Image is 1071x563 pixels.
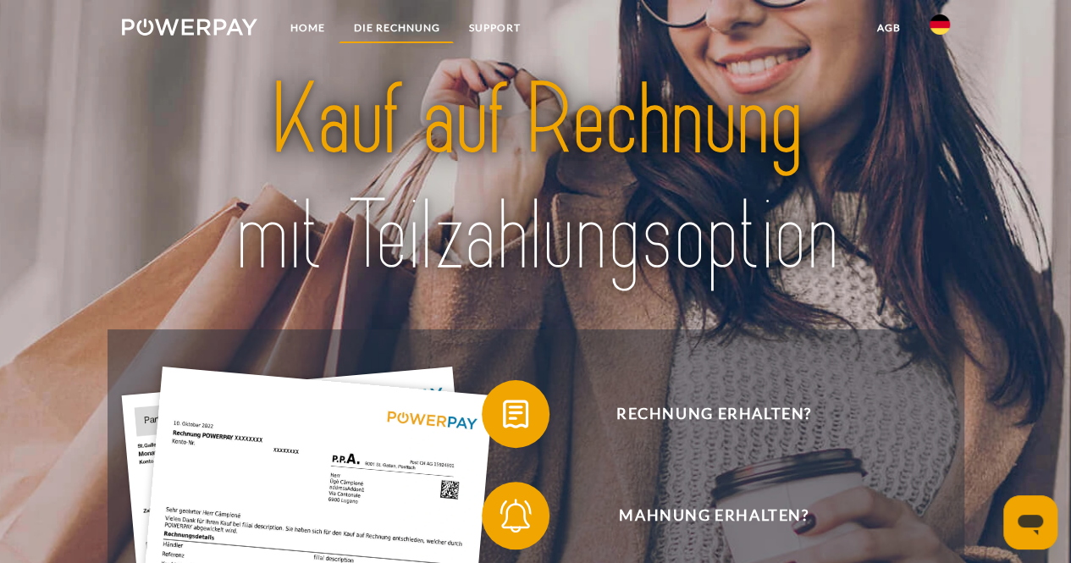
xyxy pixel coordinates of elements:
[1003,495,1057,549] iframe: Schaltfläche zum Öffnen des Messaging-Fensters
[863,13,915,43] a: agb
[122,19,258,36] img: logo-powerpay-white.svg
[506,482,921,549] span: Mahnung erhalten?
[930,14,950,35] img: de
[454,13,534,43] a: SUPPORT
[482,482,922,549] button: Mahnung erhalten?
[275,13,339,43] a: Home
[494,393,537,435] img: qb_bill.svg
[506,380,921,448] span: Rechnung erhalten?
[482,380,922,448] button: Rechnung erhalten?
[494,494,537,537] img: qb_bell.svg
[339,13,454,43] a: DIE RECHNUNG
[163,57,909,300] img: title-powerpay_de.svg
